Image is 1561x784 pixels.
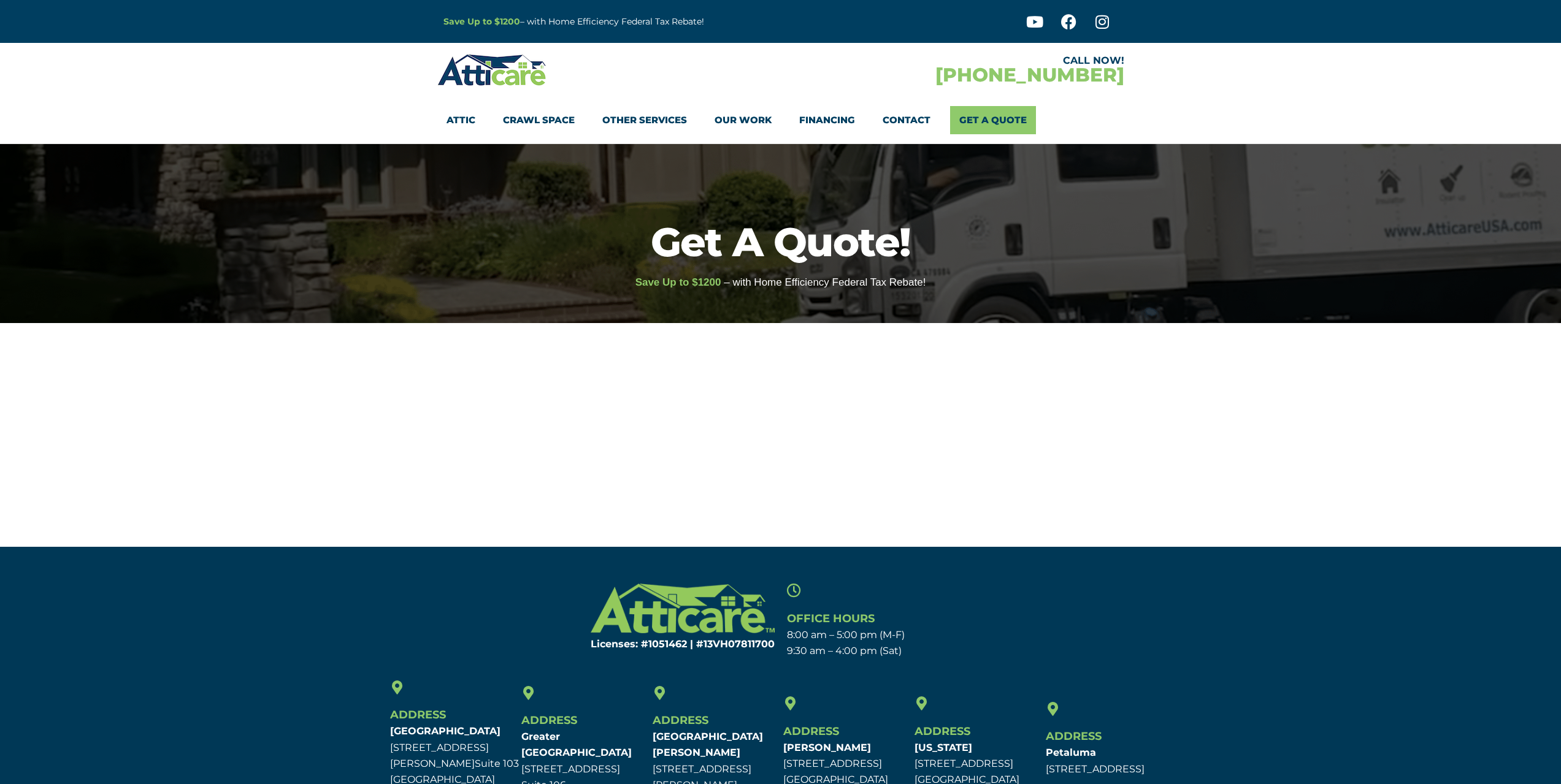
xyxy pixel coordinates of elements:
span: Address [1046,729,1102,743]
p: – with Home Efficiency Federal Tax Rebate! [443,15,841,29]
a: Crawl Space [503,106,575,134]
h6: Licenses: #1051462 | #13VH078117​00 [554,639,775,649]
b: [US_STATE] [915,742,972,753]
nav: Menu [447,106,1115,134]
span: Address [521,714,577,727]
h1: Get A Quote! [6,222,1555,262]
span: Address [783,725,839,738]
a: Our Work [715,106,772,134]
p: 8:00 am – 5:00 pm (M-F) 9:30 am – 4:00 pm (Sat) [787,627,1007,660]
a: Other Services [602,106,687,134]
b: [PERSON_NAME] [783,742,871,753]
b: [GEOGRAPHIC_DATA][PERSON_NAME] [653,731,763,758]
div: CALL NOW! [781,56,1124,66]
p: [STREET_ADDRESS] [1046,745,1171,777]
a: Attic [447,106,475,134]
a: Contact [883,106,930,134]
b: Greater [GEOGRAPHIC_DATA] [521,731,632,758]
a: Financing [799,106,855,134]
span: Office Hours [787,612,875,625]
span: – with Home Efficiency Federal Tax Rebate! [724,276,926,288]
span: Address [915,725,970,738]
span: Address [653,714,708,727]
span: Suite 103 [475,758,519,769]
a: Save Up to $1200 [443,16,520,27]
a: Get A Quote [950,106,1036,134]
span: Address [390,708,446,721]
b: [GEOGRAPHIC_DATA] [390,725,501,737]
b: Petaluma [1046,747,1096,758]
span: Save Up to $1200 [635,276,721,288]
